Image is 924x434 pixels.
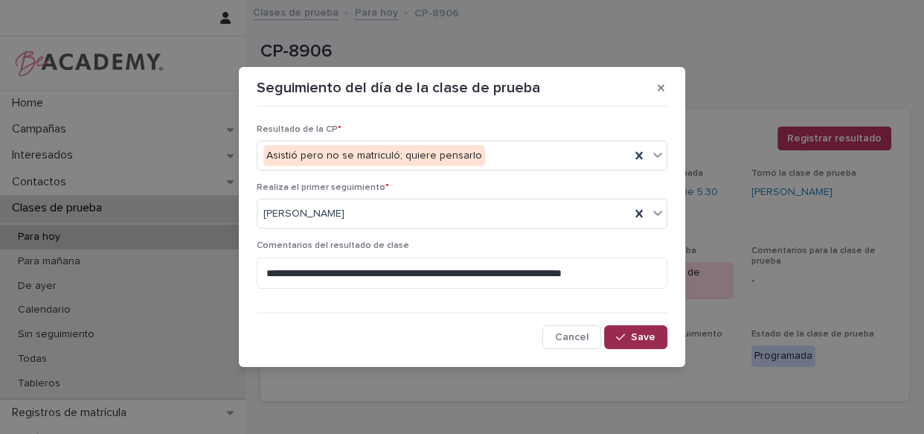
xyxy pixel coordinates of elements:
[263,206,344,222] span: [PERSON_NAME]
[604,325,667,349] button: Save
[257,183,389,192] span: Realiza el primer seguimiento
[263,145,485,167] div: Asistió pero no se matriculó; quiere pensarlo
[542,325,601,349] button: Cancel
[257,79,540,97] p: Seguimiento del día de la clase de prueba
[257,241,409,250] span: Comentarios del resultado de clase
[555,332,588,342] span: Cancel
[631,332,655,342] span: Save
[257,125,341,134] span: Resultado de la CP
